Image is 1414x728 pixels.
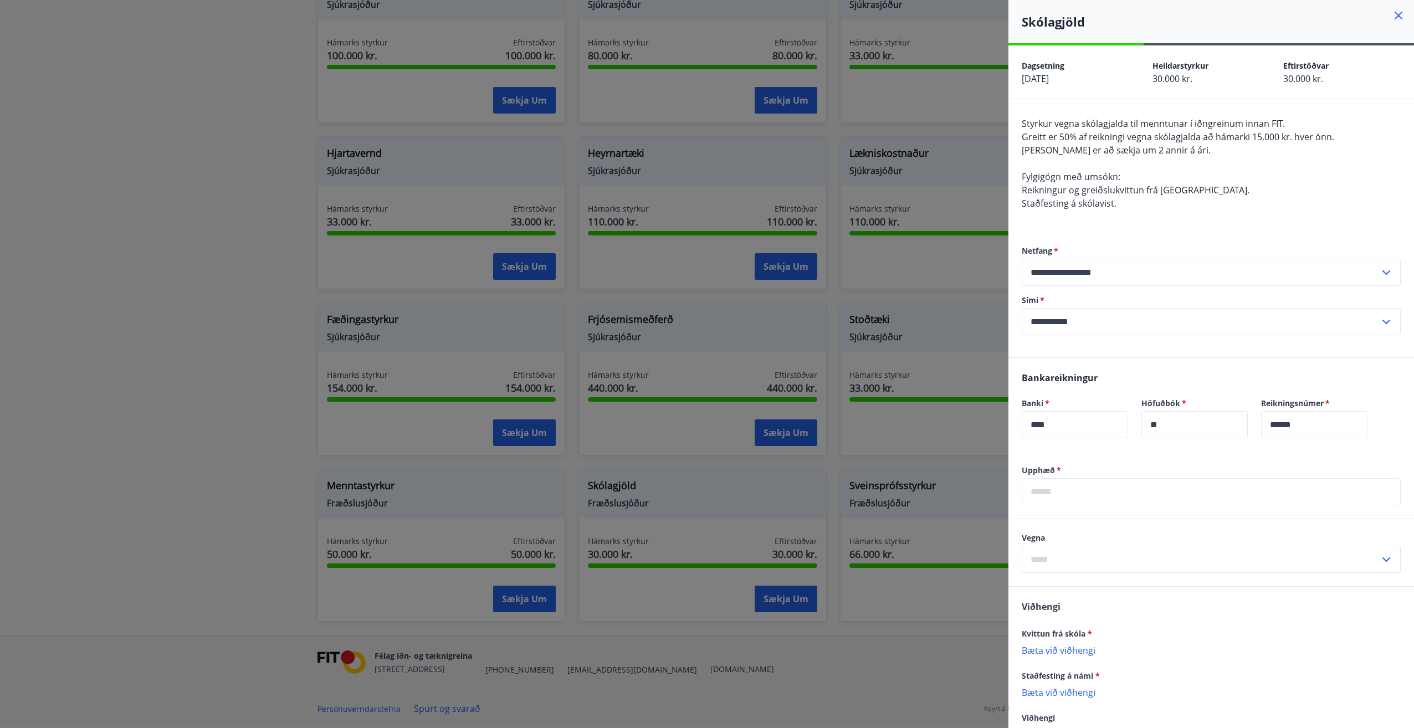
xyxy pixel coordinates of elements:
h4: Skólagjöld [1022,13,1414,30]
span: Eftirstöðvar [1283,60,1329,71]
span: [PERSON_NAME] er að sækja um 2 annir á ári. [1022,144,1211,156]
span: Reikningur og greiðslukvittun frá [GEOGRAPHIC_DATA]. [1022,184,1249,196]
span: Dagsetning [1022,60,1064,71]
label: Höfuðbók [1141,398,1248,409]
span: Greitt er 50% af reikningi vegna skólagjalda að hámarki 15.000 kr. hver önn. [1022,131,1334,143]
span: Staðfesting á námi [1022,670,1100,681]
label: Banki [1022,398,1128,409]
span: Styrkur vegna skólagjalda til menntunar í iðngreinum innan FIT. [1022,117,1285,130]
span: 30.000 kr. [1283,73,1323,85]
span: Staðfesting á skólavist. [1022,197,1116,209]
label: Upphæð [1022,465,1401,476]
label: Vegna [1022,532,1401,544]
span: Bankareikningur [1022,372,1098,384]
span: Viðhengi [1022,601,1060,613]
span: Viðhengi [1022,712,1055,723]
span: Heildarstyrkur [1152,60,1208,71]
span: Kvittun frá skóla [1022,628,1092,639]
span: Fylgigögn með umsókn: [1022,171,1120,183]
label: Netfang [1022,245,1401,257]
span: 30.000 kr. [1152,73,1192,85]
span: [DATE] [1022,73,1049,85]
label: Reikningsnúmer [1261,398,1367,409]
p: Bæta við viðhengi [1022,644,1401,655]
p: Bæta við viðhengi [1022,686,1401,698]
div: Upphæð [1022,478,1401,505]
label: Sími [1022,295,1401,306]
